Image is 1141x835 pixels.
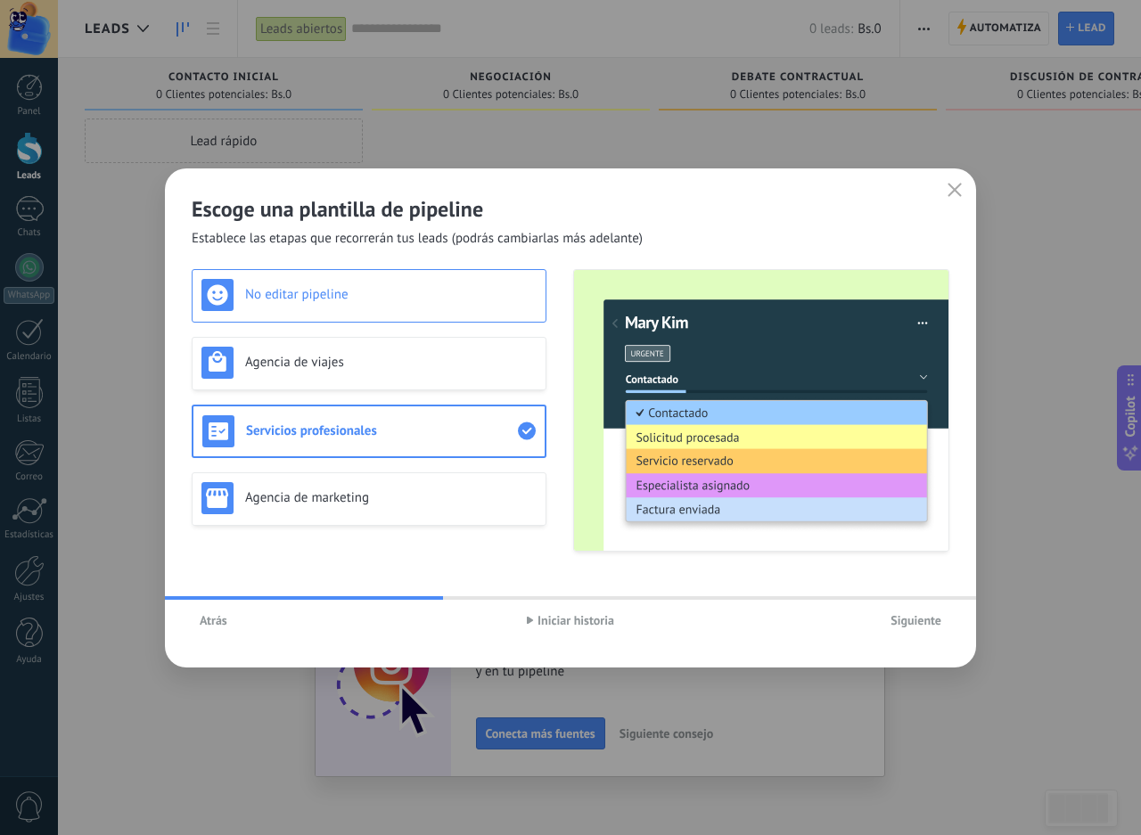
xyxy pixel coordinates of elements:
span: Atrás [200,614,227,626]
h3: Servicios profesionales [246,422,518,439]
button: Iniciar historia [519,607,622,634]
h3: Agencia de viajes [245,354,537,371]
span: Iniciar historia [538,614,614,626]
h3: Agencia de marketing [245,489,537,506]
h3: No editar pipeline [245,286,537,303]
span: Siguiente [891,614,941,626]
span: Establece las etapas que recorrerán tus leads (podrás cambiarlas más adelante) [192,230,643,248]
h2: Escoge una plantilla de pipeline [192,195,949,223]
button: Atrás [192,607,235,634]
button: Siguiente [882,607,949,634]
